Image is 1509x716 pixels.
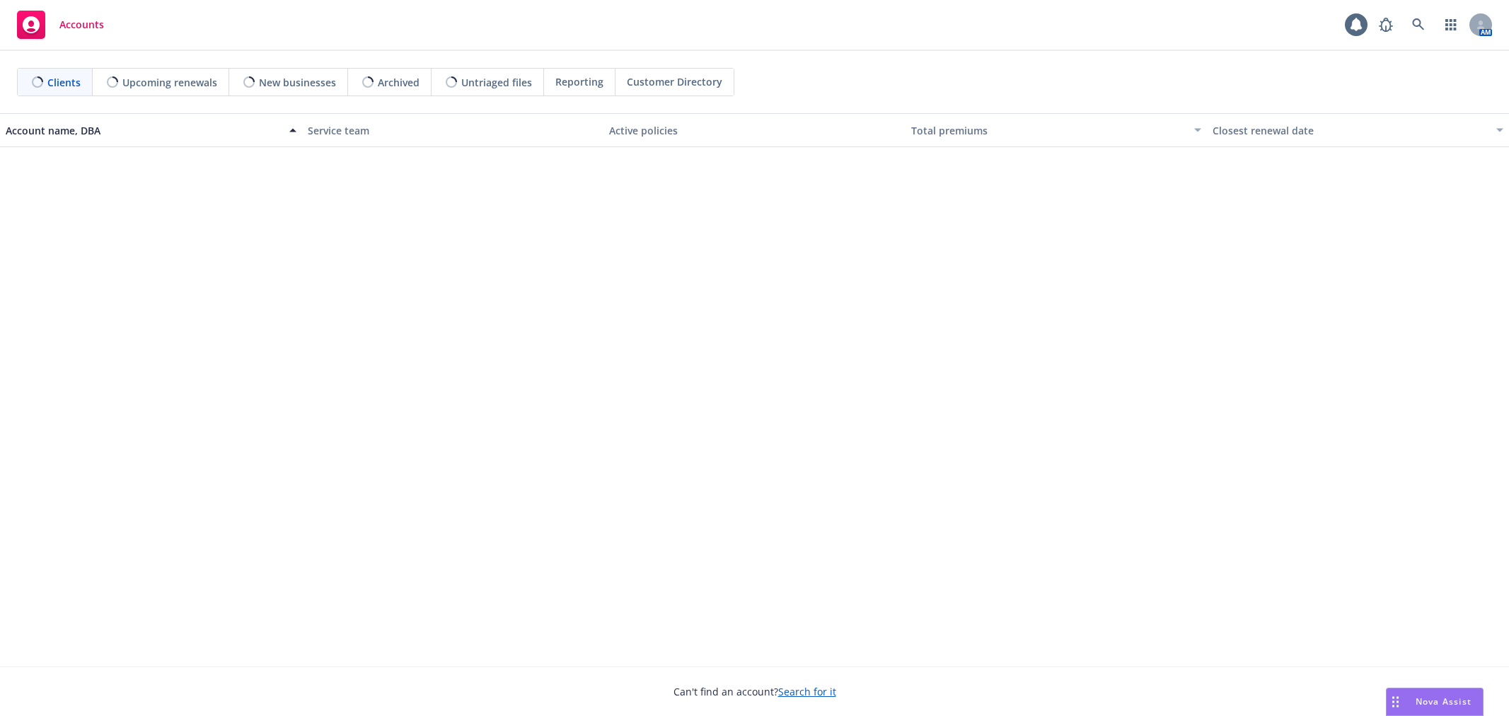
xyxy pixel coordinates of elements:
a: Search [1404,11,1433,39]
button: Service team [302,113,604,147]
a: Report a Bug [1372,11,1400,39]
span: Archived [378,75,420,90]
div: Total premiums [911,123,1186,138]
a: Search for it [778,685,836,698]
button: Closest renewal date [1207,113,1509,147]
button: Total premiums [906,113,1208,147]
span: Reporting [555,74,603,89]
div: Account name, DBA [6,123,281,138]
button: Nova Assist [1386,688,1484,716]
span: Customer Directory [627,74,722,89]
span: Can't find an account? [673,684,836,699]
span: New businesses [259,75,336,90]
div: Drag to move [1387,688,1404,715]
button: Active policies [603,113,906,147]
div: Service team [308,123,599,138]
a: Switch app [1437,11,1465,39]
a: Accounts [11,5,110,45]
span: Clients [47,75,81,90]
span: Accounts [59,19,104,30]
span: Untriaged files [461,75,532,90]
span: Upcoming renewals [122,75,217,90]
span: Nova Assist [1416,695,1472,708]
div: Active policies [609,123,900,138]
div: Closest renewal date [1213,123,1488,138]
